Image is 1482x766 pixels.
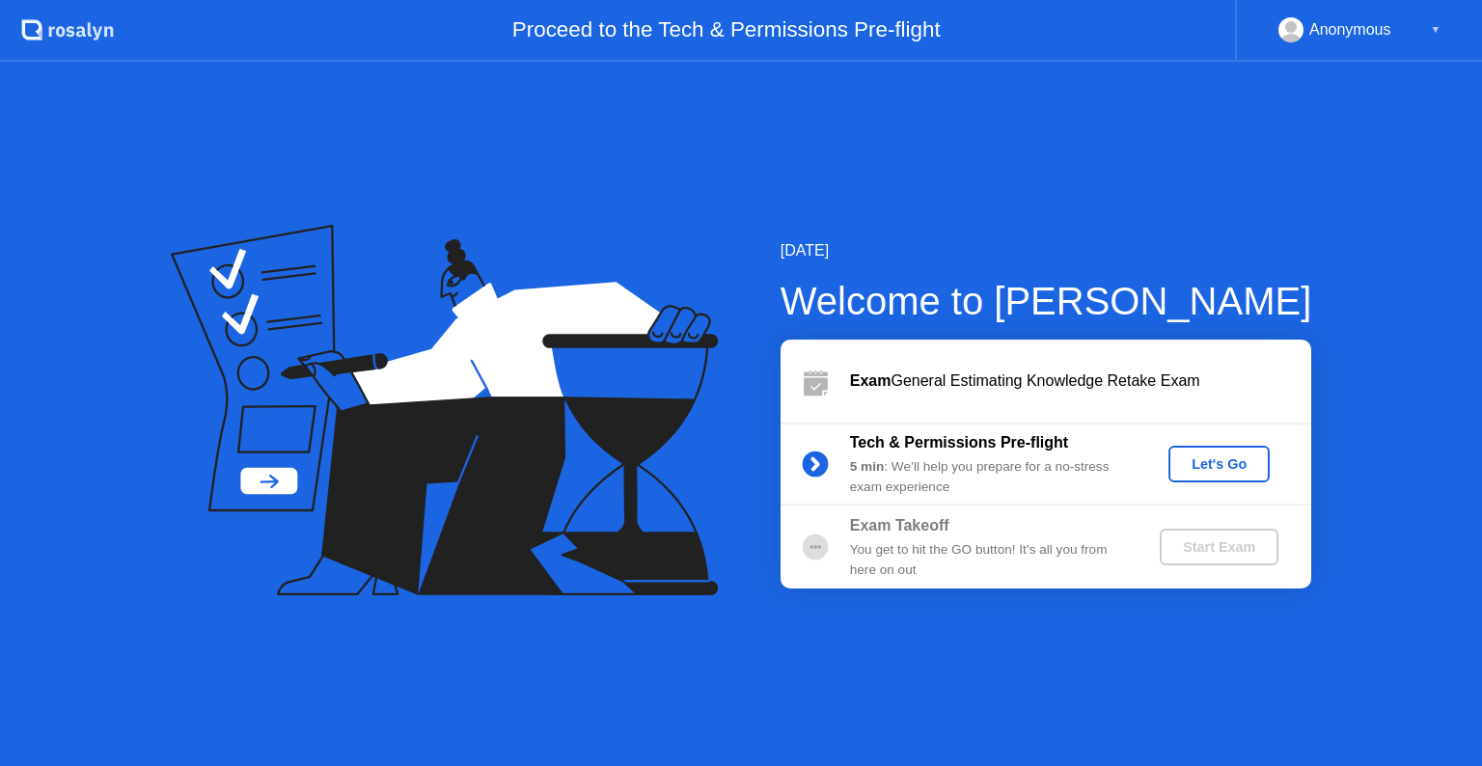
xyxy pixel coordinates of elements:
b: Tech & Permissions Pre-flight [850,434,1068,451]
div: You get to hit the GO button! It’s all you from here on out [850,540,1128,580]
div: Start Exam [1167,539,1271,555]
div: General Estimating Knowledge Retake Exam [850,369,1311,393]
div: Let's Go [1176,456,1262,472]
button: Start Exam [1160,529,1278,565]
div: Welcome to [PERSON_NAME] [781,272,1312,330]
div: [DATE] [781,239,1312,262]
b: Exam Takeoff [850,517,949,533]
div: Anonymous [1309,17,1391,42]
div: ▼ [1431,17,1441,42]
button: Let's Go [1168,446,1270,482]
b: 5 min [850,459,885,474]
div: : We’ll help you prepare for a no-stress exam experience [850,457,1128,497]
b: Exam [850,372,892,389]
